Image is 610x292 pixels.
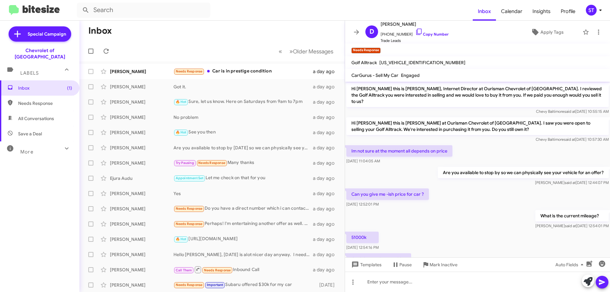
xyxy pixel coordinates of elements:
div: [PERSON_NAME] [110,145,173,151]
div: Are you available to stop by [DATE] so we can physically see your vehicle for an offer? [173,145,313,151]
div: a day ago [313,99,340,105]
span: 🔥 Hot [176,100,186,104]
span: said at [564,109,575,114]
span: All Conversations [18,115,54,122]
span: Needs Response [176,69,203,73]
p: Can you give me -ish price for car ? [346,188,429,200]
span: [PHONE_NUMBER] [381,28,449,37]
div: [PERSON_NAME] [110,190,173,197]
a: Special Campaign [9,26,71,42]
div: a day ago [313,236,340,242]
div: [PERSON_NAME] [110,68,173,75]
div: Yes [173,190,313,197]
p: Hi [PERSON_NAME] this is [PERSON_NAME], Internet Director at Ourisman Chevrolet of [GEOGRAPHIC_DA... [346,83,609,107]
button: Previous [275,45,286,58]
div: a day ago [313,206,340,212]
span: Apply Tags [540,26,564,38]
div: [PERSON_NAME] [110,236,173,242]
span: « [279,47,282,55]
div: a day ago [313,145,340,151]
div: a day ago [313,221,340,227]
span: Save a Deal [18,131,42,137]
div: ST [586,5,597,16]
span: Needs Response [176,222,203,226]
div: a day ago [313,267,340,273]
div: [PERSON_NAME] [110,99,173,105]
button: Pause [387,259,417,270]
nav: Page navigation example [275,45,337,58]
div: a day ago [313,175,340,181]
a: Inbox [473,2,496,21]
div: Do you have a direct number which i can contact you? [173,205,313,212]
p: 51000k [346,232,379,243]
a: Calendar [496,2,527,21]
span: 🔥 Hot [176,130,186,134]
span: Appointment Set [176,176,204,180]
p: Are you available to stop by so we can physically see your vehicle for an offer? [438,167,609,178]
div: Perhaps! I'm entertaining another offer as well. My concern is that Baltimore is quite far from m... [173,220,313,227]
span: Call Them [176,268,192,272]
span: said at [565,223,576,228]
span: Important [207,283,223,287]
span: [DATE] 12:52:01 PM [346,202,379,207]
button: ST [580,5,603,16]
span: [US_VEHICLE_IDENTIFICATION_NUMBER] [379,60,465,65]
div: Inbound Call [173,266,313,274]
a: Copy Number [415,32,449,37]
p: Car is in prestige condition [346,253,411,265]
span: [PERSON_NAME] [381,20,449,28]
div: Ejura Audu [110,175,173,181]
div: [PERSON_NAME] [110,267,173,273]
span: Try Pausing [176,161,194,165]
div: Car is in prestige condition [173,68,313,75]
span: Golf Alltrack [351,60,377,65]
div: [URL][DOMAIN_NAME] [173,235,313,243]
span: Special Campaign [28,31,66,37]
span: [PERSON_NAME] [DATE] 12:44:07 PM [535,180,609,185]
div: [PERSON_NAME] [110,206,173,212]
span: Trade Leads [381,37,449,44]
span: Needs Response [204,268,231,272]
a: Profile [556,2,580,21]
span: Older Messages [293,48,333,55]
span: Needs Response [18,100,72,106]
button: Templates [345,259,387,270]
div: [PERSON_NAME] [110,221,173,227]
div: Sure, let us know. Here on Saturdays from 9am to 7pm [173,98,313,105]
button: Next [286,45,337,58]
span: Templates [350,259,382,270]
span: Auto Fields [555,259,586,270]
span: Pause [399,259,412,270]
span: Needs Response [198,161,225,165]
div: [DATE] [316,282,340,288]
div: Let me check on that for you [173,174,313,182]
div: a day ago [313,251,340,258]
div: [PERSON_NAME] [110,129,173,136]
span: [DATE] 11:04:05 AM [346,159,380,163]
span: (1) [67,85,72,91]
button: Apply Tags [514,26,579,38]
div: See you then [173,129,313,136]
div: a day ago [313,190,340,197]
div: [PERSON_NAME] [110,114,173,120]
span: Chevy Baltimore [DATE] 10:57:30 AM [536,137,609,142]
button: Mark Inactive [417,259,463,270]
div: [PERSON_NAME] [110,84,173,90]
span: Inbox [18,85,72,91]
div: Hello [PERSON_NAME], [DATE] is alot nicer day anyway. I need to check and see if they have a spec... [173,251,313,258]
small: Needs Response [351,48,381,53]
div: Many thanks [173,159,313,166]
button: Auto Fields [550,259,591,270]
span: Labels [20,70,39,76]
div: No problem [173,114,313,120]
a: Insights [527,2,556,21]
div: [PERSON_NAME] [110,251,173,258]
span: Mark Inactive [430,259,457,270]
div: a day ago [313,160,340,166]
span: Chevy Baltimore [DATE] 10:55:15 AM [536,109,609,114]
span: D [369,27,374,37]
